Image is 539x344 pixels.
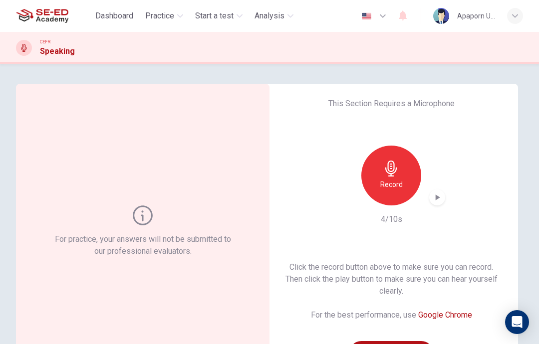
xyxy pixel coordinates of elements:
[433,8,449,24] img: Profile picture
[361,146,421,205] button: Record
[251,7,297,25] button: Analysis
[380,178,403,190] h6: Record
[418,310,472,320] a: Google Chrome
[16,6,91,26] a: SE-ED Academy logo
[360,12,373,20] img: en
[457,10,495,22] div: Apaporn U-khumpan
[40,45,75,57] h1: Speaking
[95,10,133,22] span: Dashboard
[145,10,174,22] span: Practice
[191,7,247,25] button: Start a test
[328,98,455,110] h6: This Section Requires a Microphone
[280,261,502,297] h6: Click the record button above to make sure you can record. Then click the play button to make sur...
[141,7,187,25] button: Practice
[195,10,234,22] span: Start a test
[40,38,50,45] span: CEFR
[53,233,233,257] h6: For practice, your answers will not be submitted to our professional evaluators.
[255,10,284,22] span: Analysis
[16,6,68,26] img: SE-ED Academy logo
[505,310,529,334] div: Open Intercom Messenger
[91,7,137,25] button: Dashboard
[381,213,402,225] h6: 4/10s
[311,309,472,321] h6: For the best performance, use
